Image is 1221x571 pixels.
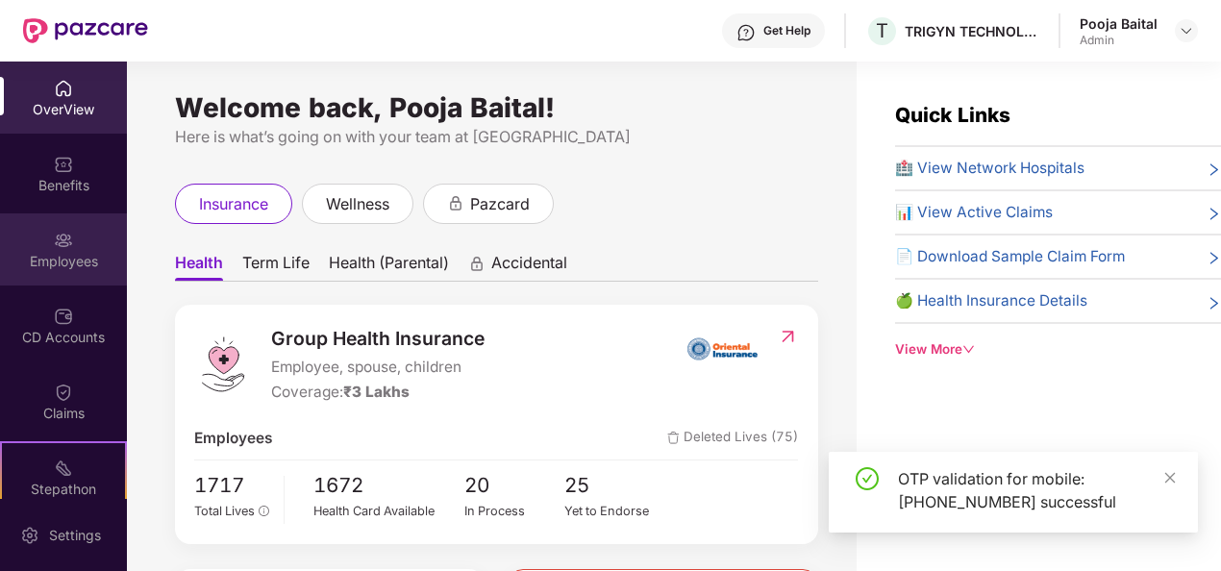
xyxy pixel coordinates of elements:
div: Here is what’s going on with your team at [GEOGRAPHIC_DATA] [175,125,818,149]
div: Stepathon [2,480,125,499]
span: 1717 [194,470,270,502]
div: animation [447,194,464,211]
div: Pooja Baital [1080,14,1158,33]
div: View More [895,339,1221,360]
span: right [1207,249,1221,268]
div: Get Help [763,23,810,38]
span: 📄 Download Sample Claim Form [895,245,1125,268]
img: deleteIcon [667,432,680,444]
img: svg+xml;base64,PHN2ZyB4bWxucz0iaHR0cDovL3d3dy53My5vcmcvMjAwMC9zdmciIHdpZHRoPSIyMSIgaGVpZ2h0PSIyMC... [54,459,73,478]
img: svg+xml;base64,PHN2ZyBpZD0iRHJvcGRvd24tMzJ4MzIiIHhtbG5zPSJodHRwOi8vd3d3LnczLm9yZy8yMDAwL3N2ZyIgd2... [1179,23,1194,38]
div: TRIGYN TECHNOLOGIES LIMITED [905,22,1039,40]
span: ₹3 Lakhs [343,383,410,401]
span: info-circle [259,506,269,516]
span: right [1207,293,1221,312]
span: 25 [564,470,665,502]
span: Health (Parental) [329,253,449,281]
span: Quick Links [895,103,1010,127]
span: right [1207,161,1221,180]
span: Employee, spouse, children [271,356,485,379]
span: down [962,343,975,356]
img: svg+xml;base64,PHN2ZyBpZD0iU2V0dGluZy0yMHgyMCIgeG1sbnM9Imh0dHA6Ly93d3cudzMub3JnLzIwMDAvc3ZnIiB3aW... [20,526,39,545]
span: Employees [194,427,272,450]
div: Coverage: [271,381,485,404]
div: Settings [43,526,107,545]
span: pazcard [470,192,530,216]
span: 📊 View Active Claims [895,201,1053,224]
div: In Process [464,502,565,521]
span: right [1207,205,1221,224]
div: OTP validation for mobile: [PHONE_NUMBER] successful [898,467,1175,513]
div: Yet to Endorse [564,502,665,521]
span: T [876,19,888,42]
span: 🏥 View Network Hospitals [895,157,1084,180]
span: wellness [326,192,389,216]
span: close [1163,471,1177,484]
span: Group Health Insurance [271,324,485,353]
img: svg+xml;base64,PHN2ZyBpZD0iSG9tZSIgeG1sbnM9Imh0dHA6Ly93d3cudzMub3JnLzIwMDAvc3ZnIiB3aWR0aD0iMjAiIG... [54,79,73,98]
span: Term Life [242,253,310,281]
div: Admin [1080,33,1158,48]
span: Deleted Lives (75) [667,427,798,450]
div: animation [468,255,486,272]
img: svg+xml;base64,PHN2ZyBpZD0iSGVscC0zMngzMiIgeG1sbnM9Imh0dHA6Ly93d3cudzMub3JnLzIwMDAvc3ZnIiB3aWR0aD... [736,23,756,42]
span: 20 [464,470,565,502]
span: Total Lives [194,504,255,518]
span: insurance [199,192,268,216]
span: Health [175,253,223,281]
div: Health Card Available [313,502,464,521]
img: svg+xml;base64,PHN2ZyBpZD0iQ0RfQWNjb3VudHMiIGRhdGEtbmFtZT0iQ0QgQWNjb3VudHMiIHhtbG5zPSJodHRwOi8vd3... [54,307,73,326]
div: Welcome back, Pooja Baital! [175,100,818,115]
img: svg+xml;base64,PHN2ZyBpZD0iQ2xhaW0iIHhtbG5zPSJodHRwOi8vd3d3LnczLm9yZy8yMDAwL3N2ZyIgd2lkdGg9IjIwIi... [54,383,73,402]
img: New Pazcare Logo [23,18,148,43]
span: 1672 [313,470,464,502]
img: RedirectIcon [778,327,798,346]
span: check-circle [856,467,879,490]
img: logo [194,335,252,393]
img: insurerIcon [686,324,759,372]
span: 🍏 Health Insurance Details [895,289,1087,312]
img: svg+xml;base64,PHN2ZyBpZD0iQmVuZWZpdHMiIHhtbG5zPSJodHRwOi8vd3d3LnczLm9yZy8yMDAwL3N2ZyIgd2lkdGg9Ij... [54,155,73,174]
span: Accidental [491,253,567,281]
img: svg+xml;base64,PHN2ZyBpZD0iRW1wbG95ZWVzIiB4bWxucz0iaHR0cDovL3d3dy53My5vcmcvMjAwMC9zdmciIHdpZHRoPS... [54,231,73,250]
